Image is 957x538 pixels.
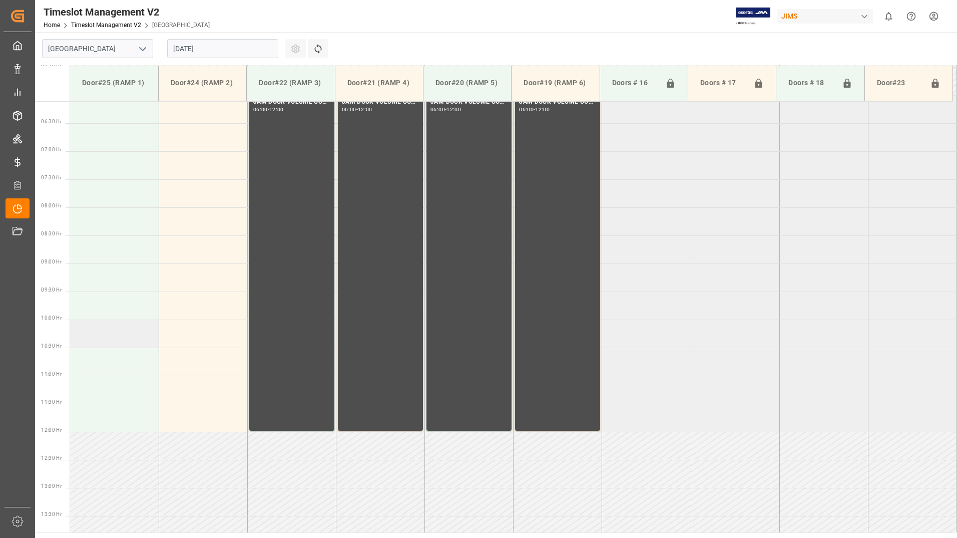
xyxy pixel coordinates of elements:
span: 10:00 Hr [41,315,62,321]
span: 09:30 Hr [41,287,62,293]
div: - [356,107,358,112]
div: Door#22 (RAMP 3) [255,74,326,92]
div: 12:00 [269,107,284,112]
button: open menu [135,41,150,57]
img: Exertis%20JAM%20-%20Email%20Logo.jpg_1722504956.jpg [736,8,770,25]
span: 07:00 Hr [41,147,62,152]
div: Doors # 18 [784,74,837,93]
div: 12:00 [535,107,550,112]
div: Doors # 16 [608,74,661,93]
div: Door#21 (RAMP 4) [343,74,415,92]
div: 06:00 [342,107,356,112]
div: Door#25 (RAMP 1) [78,74,150,92]
a: Timeslot Management V2 [71,22,141,29]
span: 08:30 Hr [41,231,62,236]
div: - [445,107,446,112]
input: DD.MM.YYYY [167,39,278,58]
span: 10:30 Hr [41,343,62,349]
span: 07:30 Hr [41,175,62,180]
div: Door#19 (RAMP 6) [520,74,591,92]
div: 12:00 [358,107,372,112]
div: 12:00 [446,107,461,112]
div: 06:00 [519,107,534,112]
div: JAM DOCK VOLUME CONTROL [253,97,330,107]
div: JAM DOCK VOLUME CONTROL [519,97,596,107]
div: 06:00 [430,107,445,112]
button: show 0 new notifications [877,5,900,28]
span: 12:30 Hr [41,455,62,461]
span: 11:30 Hr [41,399,62,405]
span: 06:30 Hr [41,119,62,124]
input: Type to search/select [42,39,153,58]
div: JAM DOCK VOLUME CONTROL [430,97,508,107]
div: Doors # 17 [696,74,749,93]
span: 13:00 Hr [41,483,62,489]
div: - [534,107,535,112]
button: Help Center [900,5,922,28]
span: 09:00 Hr [41,259,62,264]
div: Door#23 [873,74,926,93]
div: Door#24 (RAMP 2) [167,74,238,92]
div: JAM DOCK VOLUME CONTROL [342,97,419,107]
button: JIMS [777,7,877,26]
div: 06:00 [253,107,268,112]
span: 12:00 Hr [41,427,62,433]
a: Home [44,22,60,29]
span: 13:30 Hr [41,511,62,517]
div: Door#20 (RAMP 5) [431,74,503,92]
div: Timeslot Management V2 [44,5,210,20]
span: 08:00 Hr [41,203,62,208]
div: - [268,107,269,112]
span: 11:00 Hr [41,371,62,377]
div: JIMS [777,9,873,24]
